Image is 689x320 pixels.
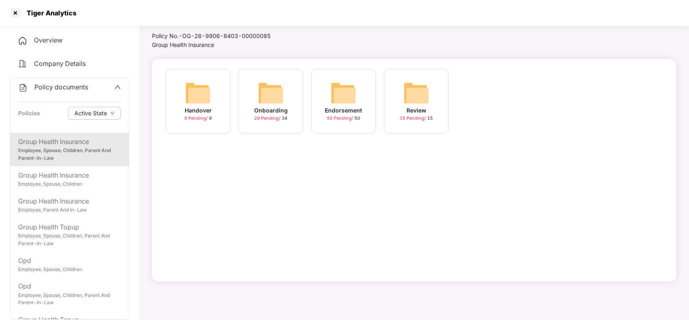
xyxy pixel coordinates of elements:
[34,59,86,68] span: Company Details
[184,115,212,122] div: 9
[152,41,214,48] span: Group Health Insurance
[185,80,211,106] img: svg+xml;base64,PHN2ZyB4bWxucz0iaHR0cDovL3d3dy53My5vcmcvMjAwMC9zdmciIHdpZHRoPSI2NCIgaGVpZ2h0PSI2NC...
[18,256,121,266] div: Opd
[400,115,433,122] div: 15
[331,80,356,106] img: svg+xml;base64,PHN2ZyB4bWxucz0iaHR0cDovL3d3dy53My5vcmcvMjAwMC9zdmciIHdpZHRoPSI2NCIgaGVpZ2h0PSI2NC...
[18,147,121,162] div: Employee, Spouse, Children, Parent And Parent-In-Law
[407,106,426,115] div: Review
[325,106,362,115] div: Endorsement
[34,83,88,91] span: Policy documents
[18,180,121,188] div: Employee, Spouse, Children
[254,115,287,122] div: 34
[258,80,284,106] img: svg+xml;base64,PHN2ZyB4bWxucz0iaHR0cDovL3d3dy53My5vcmcvMjAwMC9zdmciIHdpZHRoPSI2NCIgaGVpZ2h0PSI2NC...
[185,106,212,115] div: Handover
[18,266,121,273] div: Employee, Spouse, Children
[152,32,290,40] div: Policy No.- OG-26-9906-8403-00000085
[400,115,427,121] span: 15 Pending /
[34,36,63,44] span: Overview
[18,170,121,180] div: Group Health Insurance
[18,281,121,291] div: Opd
[327,115,360,122] div: 50
[18,137,121,147] div: Group Health Insurance
[74,109,107,118] span: Active State
[254,106,288,115] div: Onboarding
[18,222,121,232] div: Group Health Topup
[68,107,121,120] button: Active Statedown
[18,292,121,307] div: Employee, Spouse, Children, Parent And Parent-In-Law
[18,109,40,118] div: Policies
[254,115,282,121] span: 29 Pending /
[18,83,28,93] img: svg+xml;base64,PHN2ZyB4bWxucz0iaHR0cDovL3d3dy53My5vcmcvMjAwMC9zdmciIHdpZHRoPSIyNCIgaGVpZ2h0PSIyNC...
[18,196,121,206] div: Group Health Insurance
[403,80,429,106] img: svg+xml;base64,PHN2ZyB4bWxucz0iaHR0cDovL3d3dy53My5vcmcvMjAwMC9zdmciIHdpZHRoPSI2NCIgaGVpZ2h0PSI2NC...
[110,111,114,116] span: down
[327,115,354,121] span: 50 Pending /
[18,232,121,248] div: Employee, Spouse, Children, Parent And Parent-In-Law
[114,84,121,90] span: up
[18,206,121,214] div: Employee, Parent And In-Law
[18,59,27,69] img: svg+xml;base64,PHN2ZyB4bWxucz0iaHR0cDovL3d3dy53My5vcmcvMjAwMC9zdmciIHdpZHRoPSIyNCIgaGVpZ2h0PSIyNC...
[22,9,76,17] div: Tiger Analytics
[184,115,209,121] span: 8 Pending /
[18,36,27,46] img: svg+xml;base64,PHN2ZyB4bWxucz0iaHR0cDovL3d3dy53My5vcmcvMjAwMC9zdmciIHdpZHRoPSIyNCIgaGVpZ2h0PSIyNC...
